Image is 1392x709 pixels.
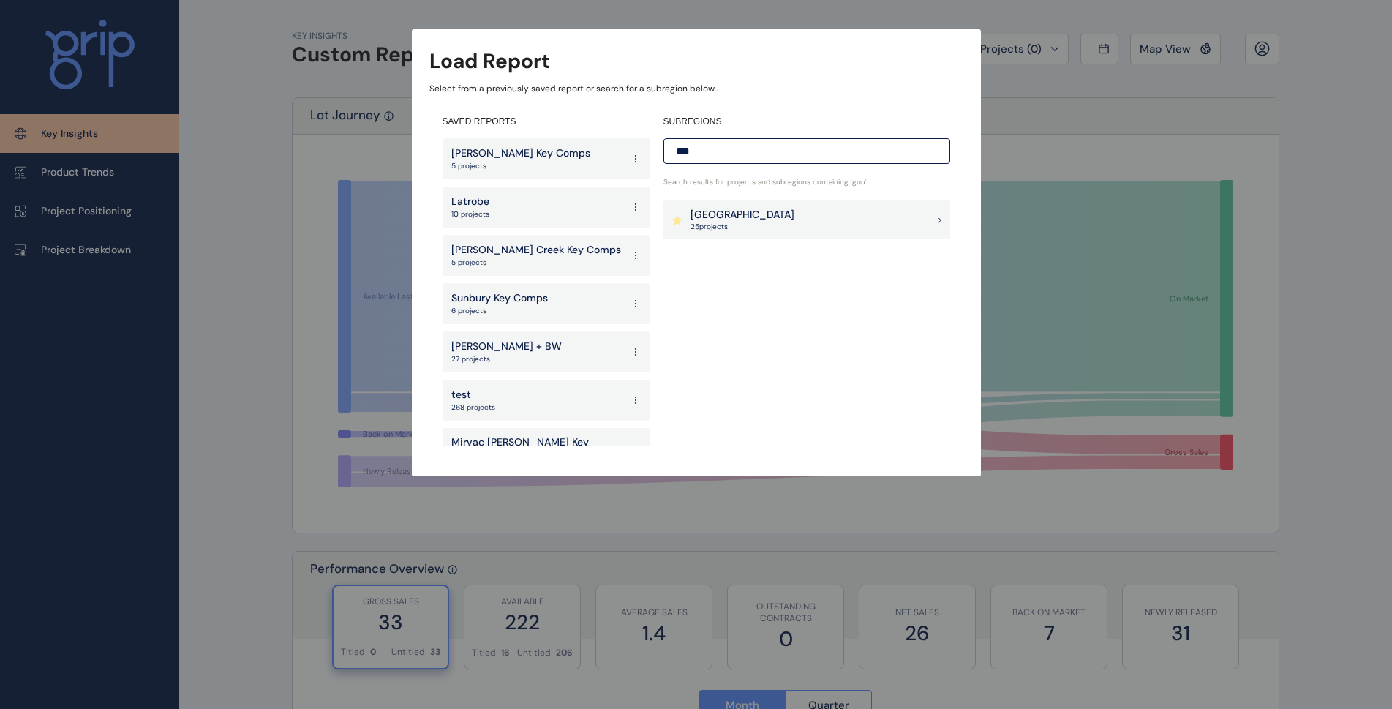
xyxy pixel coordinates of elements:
[451,354,562,364] p: 27 projects
[451,258,621,268] p: 5 projects
[451,209,489,220] p: 10 projects
[451,306,548,316] p: 6 projects
[451,388,495,402] p: test
[443,116,650,128] h4: SAVED REPORTS
[429,47,550,75] h3: Load Report
[429,83,963,95] p: Select from a previously saved report or search for a subregion below...
[451,340,562,354] p: [PERSON_NAME] + BW
[451,402,495,413] p: 268 projects
[451,243,621,258] p: [PERSON_NAME] Creek Key Comps
[451,195,489,209] p: Latrobe
[451,146,590,161] p: [PERSON_NAME] Key Comps
[451,161,590,171] p: 5 projects
[451,291,548,306] p: Sunbury Key Comps
[663,177,950,187] p: Search results for projects and subregions containing ' gou '
[451,435,622,464] p: Mirvac [PERSON_NAME] Key Comps
[663,116,950,128] h4: SUBREGIONS
[691,208,794,222] p: [GEOGRAPHIC_DATA]
[691,222,794,232] p: 25 project s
